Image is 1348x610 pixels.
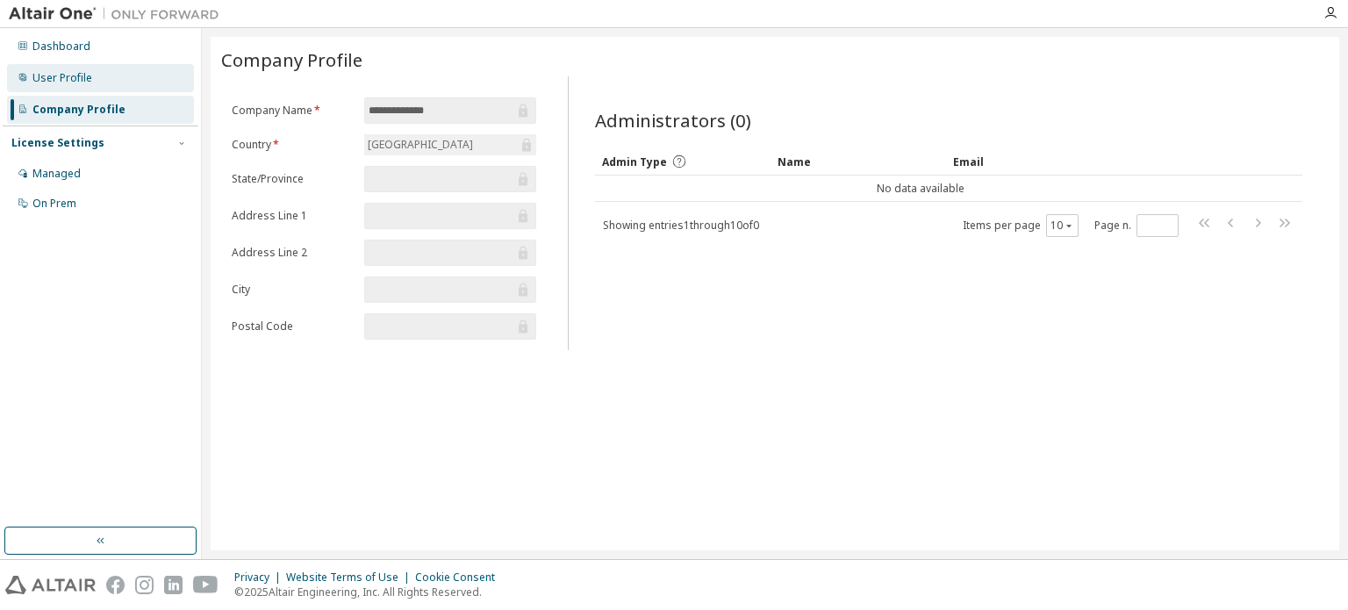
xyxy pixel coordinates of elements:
span: Page n. [1094,214,1179,237]
div: Privacy [234,571,286,585]
img: instagram.svg [135,576,154,594]
label: Address Line 1 [232,209,354,223]
img: altair_logo.svg [5,576,96,594]
div: Name [778,147,939,176]
label: City [232,283,354,297]
div: Cookie Consent [415,571,505,585]
div: User Profile [32,71,92,85]
span: Showing entries 1 through 10 of 0 [603,218,759,233]
div: Managed [32,167,81,181]
div: Dashboard [32,39,90,54]
div: Company Profile [32,103,125,117]
img: Altair One [9,5,228,23]
span: Company Profile [221,47,362,72]
label: Postal Code [232,319,354,334]
span: Admin Type [602,154,667,169]
label: Address Line 2 [232,246,354,260]
label: Country [232,138,354,152]
img: facebook.svg [106,576,125,594]
td: No data available [595,176,1246,202]
div: License Settings [11,136,104,150]
p: © 2025 Altair Engineering, Inc. All Rights Reserved. [234,585,505,599]
div: Website Terms of Use [286,571,415,585]
img: youtube.svg [193,576,219,594]
label: State/Province [232,172,354,186]
span: Items per page [963,214,1079,237]
button: 10 [1050,219,1074,233]
img: linkedin.svg [164,576,183,594]
span: Administrators (0) [595,108,751,133]
div: [GEOGRAPHIC_DATA] [365,135,476,154]
div: [GEOGRAPHIC_DATA] [364,134,536,155]
label: Company Name [232,104,354,118]
div: On Prem [32,197,76,211]
div: Email [953,147,1115,176]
